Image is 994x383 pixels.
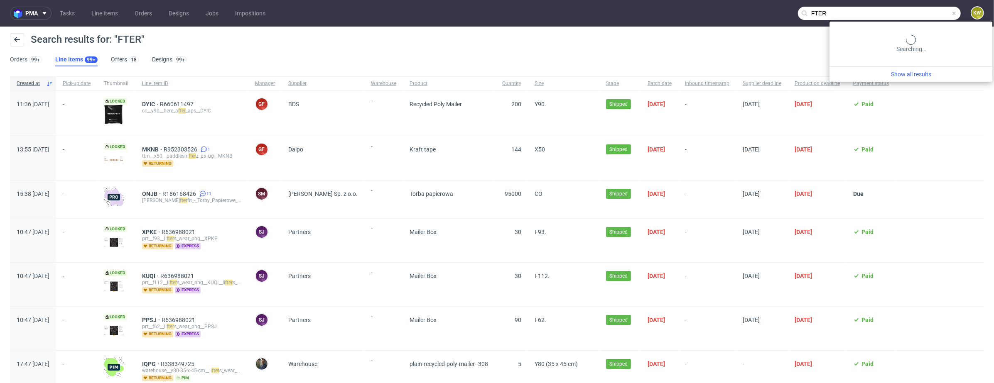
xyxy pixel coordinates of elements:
[648,229,665,235] span: [DATE]
[256,98,268,110] figcaption: GF
[535,273,550,279] span: F112.
[31,34,145,45] span: Search results for: "FTER"
[142,287,173,293] span: returning
[371,313,396,340] span: -
[795,80,840,87] span: Production deadline
[180,198,187,203] mark: fter
[511,146,521,153] span: 144
[743,317,760,323] span: [DATE]
[104,156,124,164] img: data
[972,7,983,19] figcaption: KW
[142,160,173,167] span: returning
[162,190,198,197] span: R186168426
[371,357,396,381] span: -
[505,190,521,197] span: 95000
[861,146,874,153] span: Paid
[152,53,187,66] a: Designs99+
[104,357,124,377] img: wHgJFi1I6lmhQAAAABJRU5ErkJggg==
[861,317,874,323] span: Paid
[131,57,137,63] div: 18
[410,146,436,153] span: Kraft tape
[142,101,160,107] a: DYIC
[685,229,729,252] span: -
[111,53,139,66] a: Offers18
[648,317,665,323] span: [DATE]
[142,317,162,323] span: PPSJ
[609,190,628,198] span: Shipped
[371,143,396,170] span: -
[142,80,242,87] span: Line item ID
[142,375,173,381] span: returning
[160,101,195,107] span: R660611497
[371,80,396,87] span: Warehouse
[25,10,38,16] span: pma
[14,9,25,18] img: logo
[206,190,211,197] span: 11
[833,70,989,78] a: Show all results
[17,146,49,153] span: 13:55 [DATE]
[63,229,91,252] span: -
[648,146,665,153] span: [DATE]
[795,361,812,367] span: [DATE]
[288,101,299,107] span: BDS
[743,273,760,279] span: [DATE]
[142,190,162,197] a: ONJB
[104,237,124,247] img: version_two_editor_design.png
[535,80,593,87] span: Size
[410,190,453,197] span: Torba papierowa
[164,146,199,153] span: R952303526
[104,80,129,87] span: Thumbnail
[142,146,164,153] a: MKNB
[743,190,760,197] span: [DATE]
[17,273,49,279] span: 10:47 [DATE]
[288,146,303,153] span: Dalpo
[17,317,49,323] span: 10:47 [DATE]
[609,316,628,324] span: Shipped
[104,187,124,207] img: pro-icon.017ec5509f39f3e742e3.png
[142,273,160,279] a: KUQI
[142,107,242,114] div: cc__y90__here_a _aps__DYIC
[55,53,98,66] a: Line Items99+
[162,229,197,235] span: R636988021
[609,228,628,236] span: Shipped
[501,80,521,87] span: Quantity
[17,80,43,87] span: Created at
[17,361,49,367] span: 17:47 [DATE]
[142,323,242,330] div: prt__f62__li s_wear_ohg__PPSJ
[535,361,578,367] span: Y80 (35 x 45 cm)
[104,98,127,105] span: Locked
[795,317,812,323] span: [DATE]
[515,273,521,279] span: 30
[256,144,268,155] figcaption: GF
[795,146,812,153] span: [DATE]
[142,243,173,249] span: returning
[178,108,186,114] mark: fter
[256,314,268,326] figcaption: SJ
[55,7,80,20] a: Tasks
[161,361,196,367] a: R338349725
[104,144,127,150] span: Locked
[10,53,42,66] a: Orders99+
[63,190,91,208] span: -
[518,361,521,367] span: 5
[288,317,311,323] span: Partners
[535,229,546,235] span: F93.
[648,101,665,107] span: [DATE]
[410,273,437,279] span: Mailer Box
[371,269,396,296] span: -
[175,331,201,337] span: express
[256,358,268,370] img: Maciej Sobola
[535,101,546,107] span: Y90.
[685,80,729,87] span: Inbound timestamp
[10,7,52,20] button: pma
[685,361,729,381] span: -
[201,7,223,20] a: Jobs
[743,361,781,381] span: -
[743,229,760,235] span: [DATE]
[288,80,358,87] span: Supplier
[142,229,162,235] span: XPKE
[142,331,173,337] span: returning
[63,101,91,126] span: -
[833,35,989,53] div: Searching…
